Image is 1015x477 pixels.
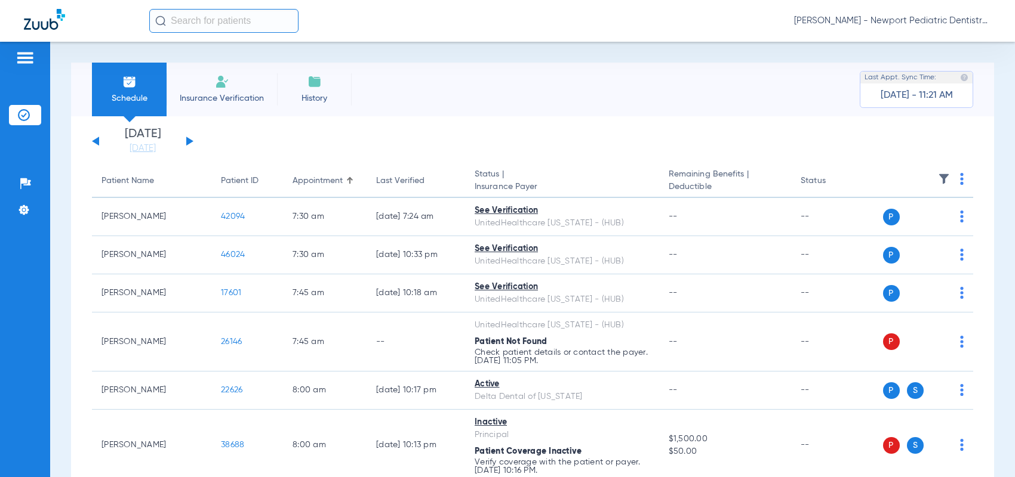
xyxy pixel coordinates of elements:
span: Last Appt. Sync Time: [865,72,936,83]
div: Patient Name [101,175,154,187]
span: $50.00 [669,445,782,458]
span: 17601 [221,289,241,297]
div: Last Verified [376,175,456,187]
img: group-dot-blue.svg [960,249,964,261]
span: -- [669,250,678,259]
td: [DATE] 10:18 AM [367,274,465,312]
td: -- [791,236,872,274]
div: UnitedHealthcare [US_STATE] - (HUB) [475,217,650,230]
span: 42094 [221,212,245,221]
span: S [907,437,924,454]
img: History [307,75,322,89]
span: [PERSON_NAME] - Newport Pediatric Dentistry [794,15,991,27]
div: UnitedHealthcare [US_STATE] - (HUB) [475,293,650,306]
img: Schedule [122,75,137,89]
img: group-dot-blue.svg [960,210,964,222]
td: [DATE] 10:33 PM [367,236,465,274]
td: -- [367,312,465,371]
div: Last Verified [376,175,425,187]
td: 7:30 AM [283,236,367,274]
span: P [883,209,900,225]
a: [DATE] [107,143,179,154]
td: -- [791,198,872,236]
span: 38688 [221,441,244,449]
img: Zuub Logo [24,9,65,30]
div: See Verification [475,281,650,293]
span: Insurance Payer [475,181,650,193]
div: Appointment [293,175,357,187]
img: Manual Insurance Verification [215,75,229,89]
span: 46024 [221,250,245,259]
span: P [883,382,900,399]
div: Inactive [475,416,650,429]
img: filter.svg [938,173,950,185]
div: UnitedHealthcare [US_STATE] - (HUB) [475,255,650,268]
td: -- [791,274,872,312]
span: Deductible [669,181,782,193]
span: [DATE] - 11:21 AM [881,89,953,101]
img: group-dot-blue.svg [960,336,964,348]
div: Appointment [293,175,343,187]
td: [DATE] 7:24 AM [367,198,465,236]
span: Patient Coverage Inactive [475,447,582,456]
td: [DATE] 10:17 PM [367,371,465,410]
span: P [883,333,900,350]
div: Delta Dental of [US_STATE] [475,391,650,403]
span: -- [669,337,678,346]
div: Principal [475,429,650,441]
span: 26146 [221,337,242,346]
span: Patient Not Found [475,337,547,346]
img: group-dot-blue.svg [960,287,964,299]
td: [PERSON_NAME] [92,274,211,312]
span: Insurance Verification [176,92,268,104]
td: -- [791,371,872,410]
div: UnitedHealthcare [US_STATE] - (HUB) [475,319,650,332]
td: 7:30 AM [283,198,367,236]
span: Schedule [101,92,158,104]
span: -- [669,289,678,297]
iframe: Chat Widget [955,420,1015,477]
div: See Verification [475,243,650,255]
span: P [883,285,900,302]
th: Status [791,165,872,198]
th: Status | [465,165,659,198]
td: [PERSON_NAME] [92,312,211,371]
td: [PERSON_NAME] [92,371,211,410]
p: Check patient details or contact the payer. [DATE] 11:05 PM. [475,348,650,365]
span: -- [669,386,678,394]
td: 7:45 AM [283,312,367,371]
div: Patient Name [101,175,202,187]
div: Patient ID [221,175,259,187]
td: -- [791,312,872,371]
th: Remaining Benefits | [659,165,791,198]
img: last sync help info [960,73,968,82]
img: group-dot-blue.svg [960,173,964,185]
li: [DATE] [107,128,179,154]
span: 22626 [221,386,242,394]
td: 7:45 AM [283,274,367,312]
span: P [883,437,900,454]
td: [PERSON_NAME] [92,236,211,274]
td: 8:00 AM [283,371,367,410]
img: group-dot-blue.svg [960,384,964,396]
span: $1,500.00 [669,433,782,445]
img: hamburger-icon [16,51,35,65]
span: S [907,382,924,399]
p: Verify coverage with the patient or payer. [DATE] 10:16 PM. [475,458,650,475]
td: [PERSON_NAME] [92,198,211,236]
div: Patient ID [221,175,273,187]
input: Search for patients [149,9,299,33]
div: Active [475,378,650,391]
img: Search Icon [155,16,166,26]
span: P [883,247,900,264]
span: -- [669,212,678,221]
span: History [286,92,343,104]
div: See Verification [475,205,650,217]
